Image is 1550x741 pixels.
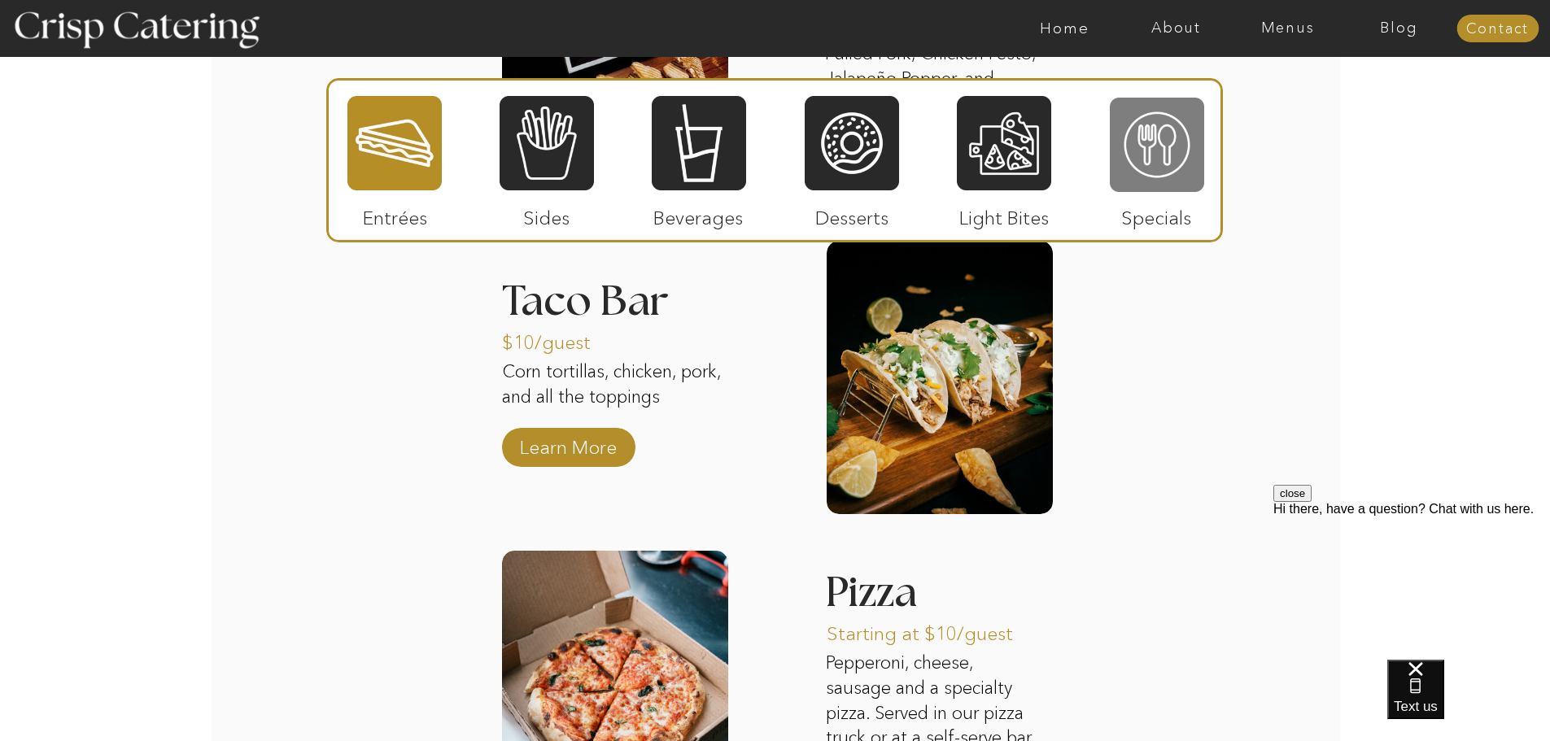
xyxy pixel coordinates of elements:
[1273,485,1550,680] iframe: podium webchat widget prompt
[1387,660,1550,741] iframe: podium webchat widget bubble
[502,315,610,362] p: $10/guest
[1009,20,1120,37] a: Home
[1343,20,1455,37] a: Blog
[1232,20,1343,37] a: Menus
[341,190,449,238] p: Entrées
[644,190,753,238] p: Beverages
[1102,190,1211,238] p: Specials
[514,420,622,467] a: Learn More
[827,606,1042,653] p: Starting at $10/guest
[502,360,728,438] p: Corn tortillas, chicken, pork, and all the toppings
[1120,20,1232,37] a: About
[502,281,728,301] h3: Taco Bar
[492,190,600,238] p: Sides
[950,190,1059,238] p: Light Bites
[825,572,994,619] h3: Pizza
[1456,21,1539,37] a: Contact
[798,190,906,238] p: Desserts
